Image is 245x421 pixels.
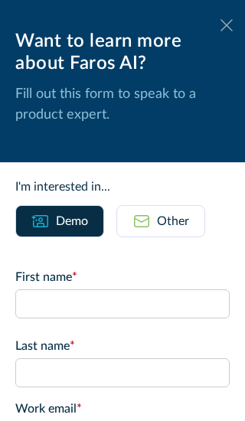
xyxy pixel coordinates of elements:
label: Work email [15,400,230,418]
div: Want to learn more about Faros AI? [15,31,230,75]
label: First name [15,268,230,286]
div: Other [157,212,189,230]
div: I'm interested in... [15,178,230,196]
label: Last name [15,337,230,355]
p: Fill out this form to speak to a product expert. [15,84,230,126]
div: Demo [56,212,88,230]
